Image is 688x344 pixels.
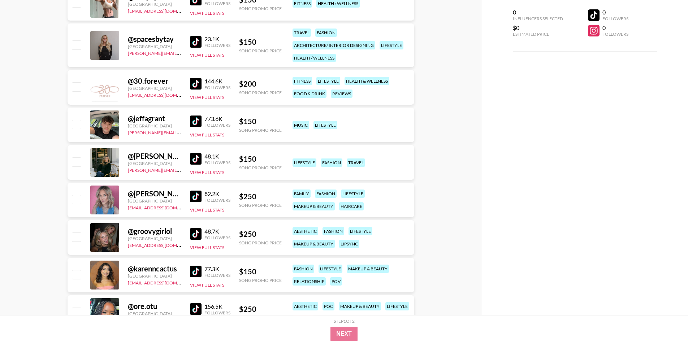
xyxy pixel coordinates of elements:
[602,16,628,21] div: Followers
[128,189,181,198] div: @ [PERSON_NAME].[PERSON_NAME]
[128,129,235,135] a: [PERSON_NAME][EMAIL_ADDRESS][DOMAIN_NAME]
[204,85,230,90] div: Followers
[128,198,181,204] div: [GEOGRAPHIC_DATA]
[293,265,314,273] div: fashion
[128,91,200,98] a: [EMAIL_ADDRESS][DOMAIN_NAME]
[239,305,282,314] div: $ 250
[293,77,312,85] div: fitness
[239,267,282,276] div: $ 150
[293,90,326,98] div: food & drink
[239,192,282,201] div: $ 250
[339,202,364,210] div: haircare
[204,303,230,310] div: 156.5K
[293,121,309,129] div: music
[330,327,358,341] button: Next
[128,86,181,91] div: [GEOGRAPHIC_DATA]
[315,190,337,198] div: fashion
[293,41,375,49] div: architecture/ interior designing
[190,10,224,16] button: View Full Stats
[128,7,200,14] a: [EMAIL_ADDRESS][DOMAIN_NAME]
[190,95,224,100] button: View Full Stats
[190,245,224,250] button: View Full Stats
[128,152,181,161] div: @ [PERSON_NAME].[PERSON_NAME]
[128,241,200,248] a: [EMAIL_ADDRESS][DOMAIN_NAME]
[128,311,181,316] div: [GEOGRAPHIC_DATA]
[204,228,230,235] div: 48.7K
[513,31,563,37] div: Estimated Price
[128,273,181,279] div: [GEOGRAPHIC_DATA]
[204,310,230,315] div: Followers
[239,117,282,126] div: $ 150
[128,1,181,7] div: [GEOGRAPHIC_DATA]
[239,79,282,88] div: $ 200
[190,52,224,58] button: View Full Stats
[385,302,409,310] div: lifestyle
[293,227,318,235] div: aesthetic
[513,16,563,21] div: Influencers Selected
[239,127,282,133] div: Song Promo Price
[513,9,563,16] div: 0
[204,265,230,273] div: 77.3K
[204,235,230,240] div: Followers
[190,303,202,315] img: TikTok
[204,273,230,278] div: Followers
[204,1,230,6] div: Followers
[652,308,679,335] iframe: Drift Widget Chat Controller
[315,29,337,37] div: fashion
[190,36,202,48] img: TikTok
[323,302,334,310] div: poc
[128,279,200,286] a: [EMAIL_ADDRESS][DOMAIN_NAME]
[204,78,230,85] div: 144.6K
[239,154,282,164] div: $ 150
[128,204,200,210] a: [EMAIL_ADDRESS][DOMAIN_NAME]
[204,35,230,43] div: 23.1K
[190,78,202,90] img: TikTok
[128,236,181,241] div: [GEOGRAPHIC_DATA]
[602,31,628,37] div: Followers
[293,202,335,210] div: makeup & beauty
[321,158,342,167] div: fashion
[128,49,269,56] a: [PERSON_NAME][EMAIL_ADDRESS][PERSON_NAME][DOMAIN_NAME]
[128,161,181,166] div: [GEOGRAPHIC_DATA]
[204,43,230,48] div: Followers
[293,277,326,286] div: relationship
[128,35,181,44] div: @ spacesbytay
[334,318,355,324] div: Step 1 of 2
[602,24,628,31] div: 0
[316,77,340,85] div: lifestyle
[513,24,563,31] div: $0
[190,132,224,138] button: View Full Stats
[128,264,181,273] div: @ karenncactus
[204,153,230,160] div: 48.1K
[339,240,359,248] div: lipsync
[190,266,202,277] img: TikTok
[190,170,224,175] button: View Full Stats
[347,158,365,167] div: travel
[331,90,352,98] div: reviews
[128,77,181,86] div: @ 30.forever
[339,302,381,310] div: makeup & beauty
[128,227,181,236] div: @ groovygirlol
[239,48,282,53] div: Song Promo Price
[380,41,403,49] div: lifestyle
[341,190,365,198] div: lifestyle
[293,158,316,167] div: lifestyle
[190,153,202,165] img: TikTok
[239,90,282,95] div: Song Promo Price
[293,29,311,37] div: travel
[319,265,342,273] div: lifestyle
[190,116,202,127] img: TikTok
[128,44,181,49] div: [GEOGRAPHIC_DATA]
[239,165,282,170] div: Song Promo Price
[330,277,342,286] div: pov
[345,77,389,85] div: health & wellness
[293,190,311,198] div: family
[602,9,628,16] div: 0
[293,54,336,62] div: health / wellness
[128,123,181,129] div: [GEOGRAPHIC_DATA]
[349,227,372,235] div: lifestyle
[204,115,230,122] div: 773.6K
[239,240,282,245] div: Song Promo Price
[239,6,282,11] div: Song Promo Price
[239,203,282,208] div: Song Promo Price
